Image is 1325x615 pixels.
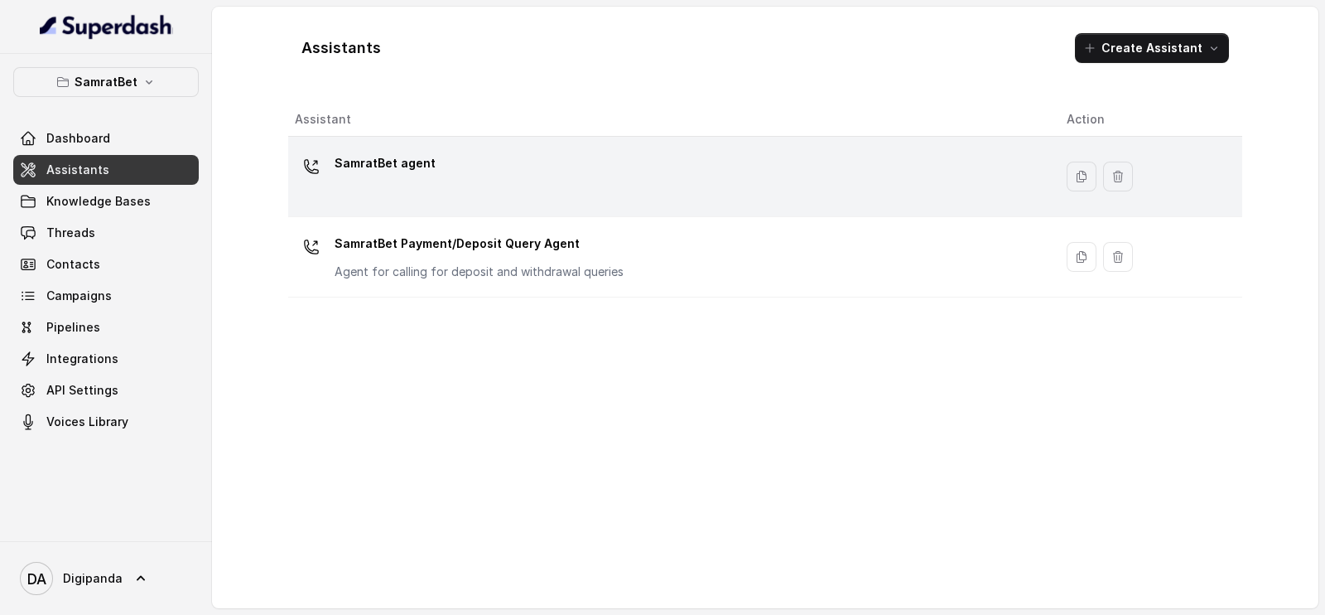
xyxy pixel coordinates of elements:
p: SamratBet Payment/Deposit Query Agent [335,230,624,257]
span: API Settings [46,382,118,399]
span: Integrations [46,351,118,367]
a: Pipelines [13,312,199,342]
a: Digipanda [13,555,199,602]
span: Threads [46,225,95,241]
button: SamratBet [13,67,199,97]
span: Assistants [46,162,109,178]
a: Threads [13,218,199,248]
span: Digipanda [63,570,123,587]
span: Dashboard [46,130,110,147]
a: Voices Library [13,407,199,437]
span: Campaigns [46,288,112,304]
h1: Assistants [301,35,381,61]
img: light.svg [40,13,173,40]
a: Assistants [13,155,199,185]
a: Contacts [13,249,199,279]
th: Assistant [288,103,1053,137]
p: SamratBet [75,72,137,92]
a: Dashboard [13,123,199,153]
th: Action [1053,103,1242,137]
p: Agent for calling for deposit and withdrawal queries [335,264,624,280]
text: DA [27,570,46,588]
p: SamratBet agent [335,150,436,177]
a: Knowledge Bases [13,186,199,216]
span: Pipelines [46,319,100,336]
span: Knowledge Bases [46,193,151,210]
a: Integrations [13,344,199,374]
button: Create Assistant [1075,33,1229,63]
a: Campaigns [13,281,199,311]
span: Contacts [46,256,100,273]
span: Voices Library [46,414,128,430]
a: API Settings [13,375,199,405]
